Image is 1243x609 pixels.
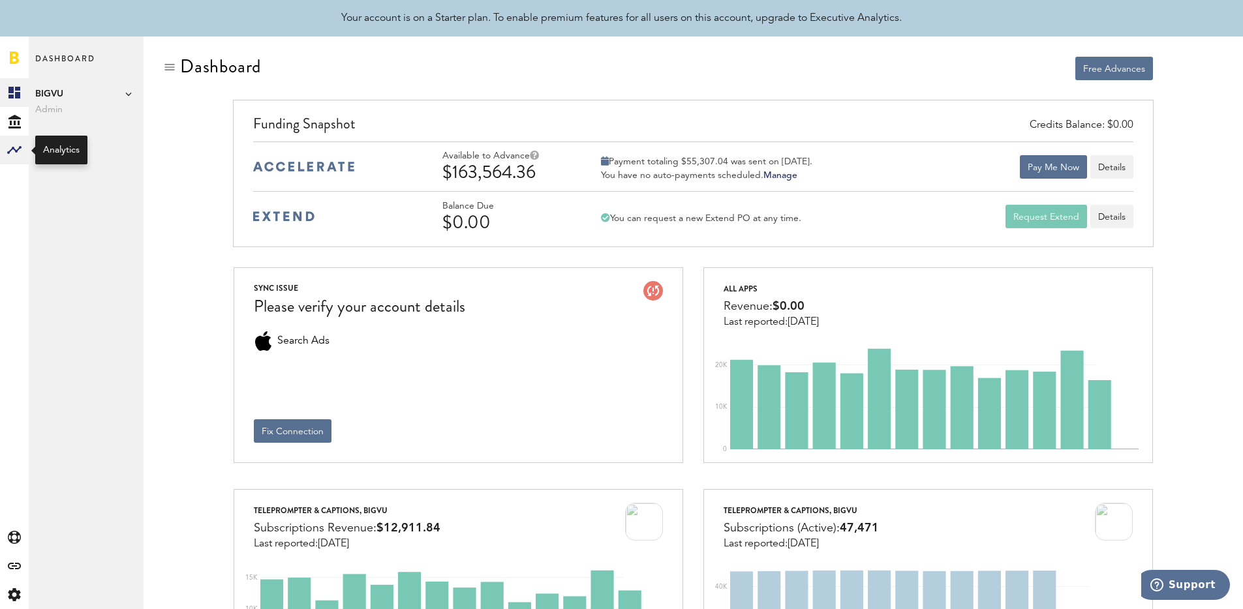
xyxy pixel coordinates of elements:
div: Funding Snapshot [253,113,1133,141]
div: You have no auto-payments scheduled. [601,170,812,181]
span: 47,471 [840,522,879,534]
span: [DATE] [788,317,819,327]
img: account-issue.svg [643,281,663,301]
button: Request Extend [1005,205,1087,228]
div: Your account is on a Starter plan. To enable premium features for all users on this account, upgr... [341,10,902,26]
div: Revenue: [724,297,819,316]
img: 100x100bb_AE1fvqQ.jpg [625,503,663,541]
text: 0 [723,446,727,453]
div: Available to Advance [442,151,566,162]
span: [DATE] [788,539,819,549]
a: Details [1090,205,1133,228]
a: Manage [763,171,797,180]
img: extend-medium-blue-logo.svg [253,211,315,222]
span: Dashboard [35,51,95,78]
text: 40K [715,584,728,590]
div: Balance Due [442,201,566,212]
div: SYNC ISSUE [254,281,465,295]
text: 20K [715,362,728,368]
span: Admin [35,102,137,117]
div: Teleprompter & Captions, BIGVU [724,503,879,518]
div: $0.00 [442,212,566,233]
div: Last reported: [724,538,879,550]
div: Teleprompter & Captions, BIGVU [254,503,440,518]
span: BIGVU [35,86,137,102]
div: Payment totaling $55,307.04 was sent on [DATE]. [601,156,812,168]
span: [DATE] [318,539,349,549]
div: Subscriptions Revenue: [254,518,440,538]
div: Analytics [43,143,80,156]
div: Last reported: [254,538,440,550]
img: accelerate-medium-blue-logo.svg [253,162,354,171]
div: Search Ads [254,331,273,351]
div: You can request a new Extend PO at any time. [601,213,801,224]
div: All apps [724,281,819,297]
div: Dashboard [180,56,261,77]
div: Last reported: [724,316,819,328]
button: Free Advances [1075,57,1153,80]
div: Subscriptions (Active): [724,518,879,538]
button: Pay Me Now [1020,155,1087,179]
text: 15K [245,574,258,581]
span: Search Ads [277,331,330,351]
div: Please verify your account details [254,295,465,318]
span: $0.00 [773,301,805,312]
iframe: Opens a widget where you can find more information [1141,570,1230,602]
button: Details [1090,155,1133,179]
span: $12,911.84 [376,522,440,534]
div: $163,564.36 [442,162,566,183]
text: 10K [715,404,728,410]
img: 100x100bb_AE1fvqQ.jpg [1095,503,1133,541]
button: Fix Connection [254,419,331,443]
div: Credits Balance: $0.00 [1030,118,1133,133]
